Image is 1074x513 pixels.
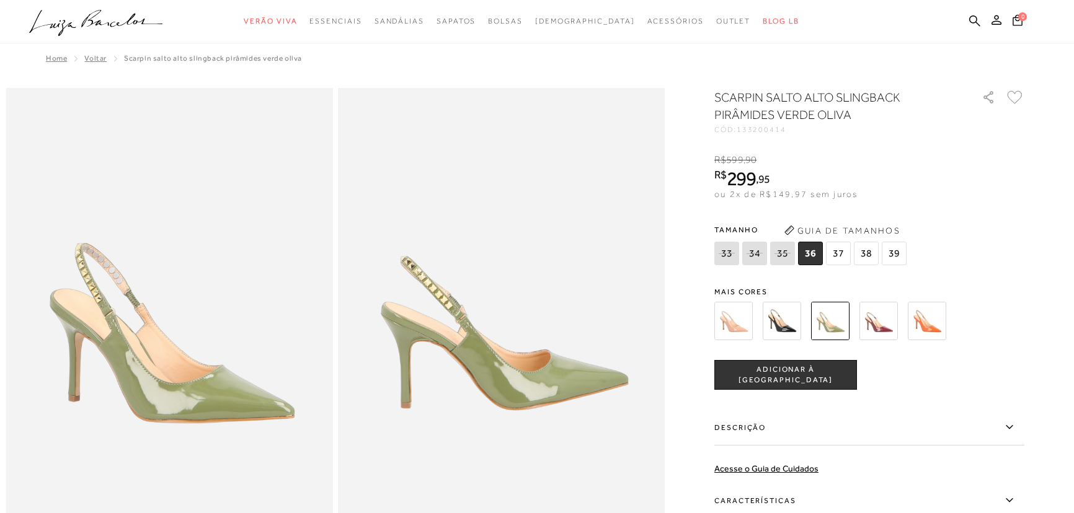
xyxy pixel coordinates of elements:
i: , [743,154,757,165]
a: noSubCategoriesText [244,10,297,33]
span: SCARPIN SALTO ALTO SLINGBACK PIRÂMIDES VERDE OLIVA [124,54,302,63]
i: , [756,173,770,185]
i: R$ [714,154,726,165]
span: 37 [826,242,851,265]
a: noSubCategoriesText [535,10,635,33]
span: 38 [854,242,879,265]
span: Sandálias [375,17,424,25]
span: 133200414 [737,125,786,134]
span: Outlet [716,17,751,25]
span: 33 [714,242,739,265]
span: 95 [758,172,770,185]
span: [DEMOGRAPHIC_DATA] [535,17,635,25]
a: BLOG LB [763,10,799,33]
label: Descrição [714,410,1024,445]
span: Acessórios [647,17,704,25]
a: Voltar [84,54,107,63]
span: ou 2x de R$149,97 sem juros [714,189,858,199]
span: 36 [798,242,823,265]
span: Mais cores [714,288,1024,296]
a: Acesse o Guia de Cuidados [714,463,819,473]
span: BLOG LB [763,17,799,25]
button: 0 [1009,14,1026,30]
span: Essenciais [309,17,362,25]
img: SCARPIN SALTO ALTO SLINGBACK PIRÂMIDES VINHO MARSALA [859,302,898,340]
span: 90 [745,154,757,165]
span: 0 [1018,12,1027,21]
a: Home [46,54,67,63]
a: noSubCategoriesText [437,10,476,33]
span: 599 [726,154,743,165]
img: SCARPIN SALTO ALTO SLINGBACK PIRÂMIDES VERDE OLIVA [811,302,850,340]
a: noSubCategoriesText [375,10,424,33]
span: Tamanho [714,221,910,239]
h1: SCARPIN SALTO ALTO SLINGBACK PIRÂMIDES VERDE OLIVA [714,89,947,123]
span: Sapatos [437,17,476,25]
i: R$ [714,169,727,180]
span: ADICIONAR À [GEOGRAPHIC_DATA] [715,364,856,386]
img: SCARPIN SALTO ALTO SLINGBACK PIRÂMIDES PRETO [763,302,801,340]
span: 39 [882,242,907,265]
a: noSubCategoriesText [309,10,362,33]
img: SCARPIN SALTO ALTO SLINGBACK PIRÂMIDES EM VERNIZ BEGE [714,302,753,340]
img: SCARPIN SLINGBACK COM SALTO ALTO FINO EM VERNIZ LARANJA COM REBITES DE PIRÂMIDES [908,302,946,340]
span: 35 [770,242,795,265]
span: Bolsas [488,17,523,25]
a: noSubCategoriesText [488,10,523,33]
button: ADICIONAR À [GEOGRAPHIC_DATA] [714,360,857,390]
a: noSubCategoriesText [716,10,751,33]
span: 34 [742,242,767,265]
button: Guia de Tamanhos [780,221,904,240]
span: 299 [727,167,756,190]
span: Verão Viva [244,17,297,25]
a: noSubCategoriesText [647,10,704,33]
div: CÓD: [714,126,962,133]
